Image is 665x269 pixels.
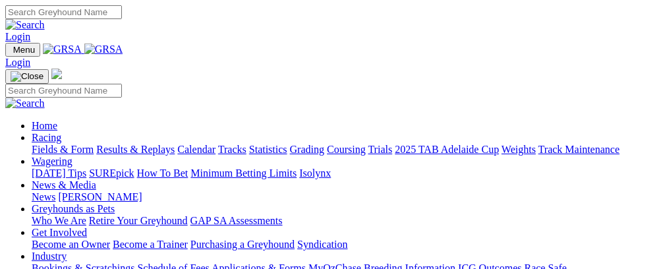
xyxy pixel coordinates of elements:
a: Track Maintenance [538,144,620,155]
img: GRSA [43,44,82,55]
a: Retire Your Greyhound [89,215,188,226]
div: Racing [32,144,660,156]
a: Minimum Betting Limits [190,167,297,179]
a: Industry [32,251,67,262]
a: Coursing [327,144,366,155]
a: Login [5,31,30,42]
img: GRSA [84,44,123,55]
a: Isolynx [299,167,331,179]
a: Wagering [32,156,72,167]
a: Greyhounds as Pets [32,203,115,214]
a: How To Bet [137,167,188,179]
a: Purchasing a Greyhound [190,239,295,250]
a: Grading [290,144,324,155]
a: SUREpick [89,167,134,179]
a: Home [32,120,57,131]
a: Login [5,57,30,68]
a: Fields & Form [32,144,94,155]
a: Racing [32,132,61,143]
a: 2025 TAB Adelaide Cup [395,144,499,155]
a: Calendar [177,144,216,155]
a: GAP SA Assessments [190,215,283,226]
a: News [32,191,55,202]
img: logo-grsa-white.png [51,69,62,79]
a: [DATE] Tips [32,167,86,179]
span: Menu [13,45,35,55]
a: Tracks [218,144,246,155]
img: Search [5,98,45,109]
input: Search [5,84,122,98]
a: Get Involved [32,227,87,238]
a: Who We Are [32,215,86,226]
a: Become a Trainer [113,239,188,250]
input: Search [5,5,122,19]
div: Wagering [32,167,660,179]
a: Become an Owner [32,239,110,250]
a: Statistics [249,144,287,155]
div: News & Media [32,191,660,203]
a: [PERSON_NAME] [58,191,142,202]
img: Search [5,19,45,31]
div: Get Involved [32,239,660,251]
button: Toggle navigation [5,69,49,84]
button: Toggle navigation [5,43,40,57]
a: News & Media [32,179,96,191]
img: Close [11,71,43,82]
a: Results & Replays [96,144,175,155]
a: Trials [368,144,392,155]
div: Greyhounds as Pets [32,215,660,227]
a: Syndication [297,239,347,250]
a: Weights [502,144,536,155]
